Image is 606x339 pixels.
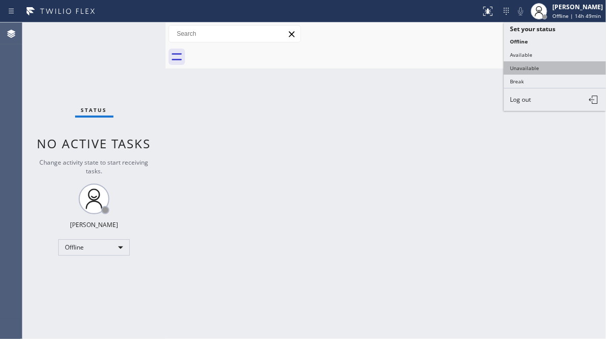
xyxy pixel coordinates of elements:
span: Status [81,106,107,114]
div: [PERSON_NAME] [70,220,118,229]
div: Offline [58,239,130,256]
span: Change activity state to start receiving tasks. [40,158,149,175]
span: No active tasks [37,135,151,152]
button: Mute [514,4,528,18]
input: Search [169,26,300,42]
div: [PERSON_NAME] [552,3,603,11]
span: Offline | 14h 49min [552,12,601,19]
